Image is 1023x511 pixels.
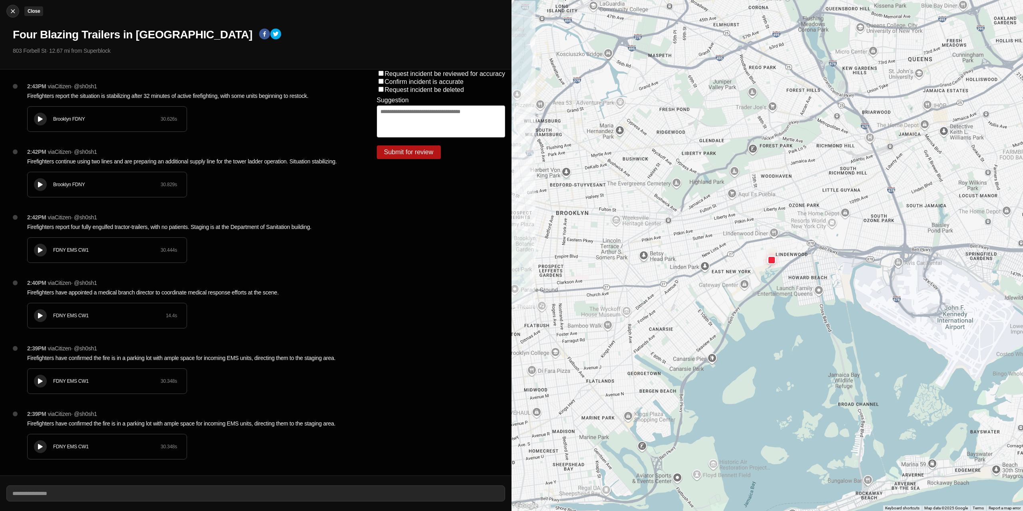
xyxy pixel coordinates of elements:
[53,378,161,384] div: FDNY EMS CW1
[27,288,345,296] p: Firefighters have appointed a medical branch director to coordinate medical response efforts at t...
[27,157,345,165] p: Firefighters continue using two lines and are preparing an additional supply line for the tower l...
[924,506,968,510] span: Map data ©2025 Google
[161,116,177,122] div: 30.626 s
[973,506,984,510] a: Terms (opens in new tab)
[513,501,540,511] img: Google
[48,148,97,156] p: via Citizen · @ sh0sh1
[166,312,177,319] div: 14.4 s
[48,82,97,90] p: via Citizen · @ sh0sh1
[27,92,345,100] p: Firefighters report the situation is stabilizing after 32 minutes of active firefighting, with so...
[6,5,19,18] button: cancelClose
[28,8,40,14] small: Close
[377,145,441,159] button: Submit for review
[13,28,253,42] h1: Four Blazing Trailers in [GEOGRAPHIC_DATA]
[27,213,46,221] p: 2:42PM
[885,505,920,511] button: Keyboard shortcuts
[48,344,97,352] p: via Citizen · @ sh0sh1
[53,443,161,450] div: FDNY EMS CW1
[48,410,97,418] p: via Citizen · @ sh0sh1
[53,247,161,253] div: FDNY EMS CW1
[48,213,97,221] p: via Citizen · @ sh0sh1
[27,223,345,231] p: Firefighters report four fully engulfed tractor-trailers, with no patients. Staging is at the Dep...
[27,82,46,90] p: 2:43PM
[27,410,46,418] p: 2:39PM
[53,116,161,122] div: Brooklyn FDNY
[270,28,281,41] button: twitter
[385,70,506,77] label: Request incident be reviewed for accuracy
[27,279,46,287] p: 2:40PM
[161,181,177,188] div: 30.829 s
[13,47,505,55] p: 803 Forbell St · 12.67 mi from Superblock
[161,443,177,450] div: 30.348 s
[385,86,464,93] label: Request incident be deleted
[53,181,161,188] div: Brooklyn FDNY
[513,501,540,511] a: Open this area in Google Maps (opens a new window)
[27,354,345,362] p: Firefighters have confirmed the fire is in a parking lot with ample space for incoming EMS units,...
[9,7,17,15] img: cancel
[27,148,46,156] p: 2:42PM
[989,506,1021,510] a: Report a map error
[259,28,270,41] button: facebook
[377,97,409,104] label: Suggestion
[385,78,464,85] label: Confirm incident is accurate
[161,247,177,253] div: 30.444 s
[27,344,46,352] p: 2:39PM
[53,312,166,319] div: FDNY EMS CW1
[27,420,345,427] p: Firefighters have confirmed the fire is in a parking lot with ample space for incoming EMS units,...
[48,279,97,287] p: via Citizen · @ sh0sh1
[161,378,177,384] div: 30.348 s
